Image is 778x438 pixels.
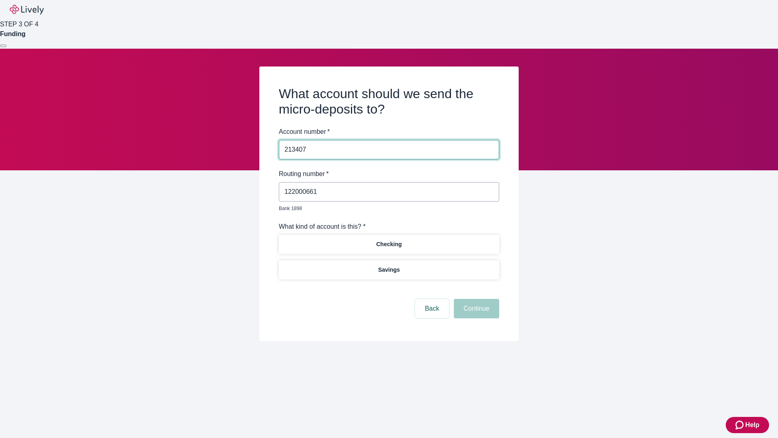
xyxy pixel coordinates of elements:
button: Checking [279,235,499,254]
label: What kind of account is this? * [279,222,365,232]
p: Checking [376,240,402,249]
p: Savings [378,266,400,274]
button: Zendesk support iconHelp [726,417,769,433]
label: Routing number [279,169,329,179]
img: Lively [10,5,44,15]
label: Account number [279,127,330,137]
button: Savings [279,260,499,279]
h2: What account should we send the micro-deposits to? [279,86,499,117]
button: Back [415,299,449,318]
p: Bank 1898 [279,205,494,212]
span: Help [745,420,759,430]
svg: Zendesk support icon [735,420,745,430]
